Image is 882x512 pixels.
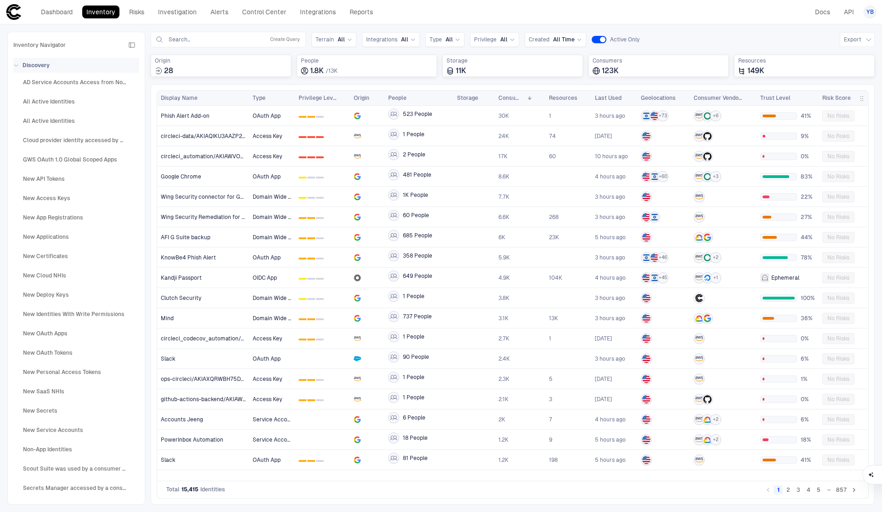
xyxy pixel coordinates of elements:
span: Storage [447,57,579,64]
button: YB [864,6,876,18]
div: New Access Keys [23,194,70,202]
span: Clutch Security [161,294,201,302]
div: 8/10/2025 03:00:04 [595,315,625,322]
span: 6% [801,355,815,362]
div: 1 [307,258,315,259]
span: Access Key [253,335,282,342]
span: Storage [457,94,478,102]
div: New Deploy Keys [23,291,69,299]
div: DigitalOcean [703,274,712,282]
div: 2 [316,197,324,199]
img: US [642,334,650,343]
img: US [642,173,650,181]
span: 4 hours ago [595,274,626,282]
img: IL [642,253,650,262]
span: 1 People [403,131,424,138]
span: circleci-data/AKIAQIKU3AAZP2QWTLO5 [161,132,246,140]
span: 3 hours ago [595,355,625,362]
span: 2 People [403,151,425,158]
span: 6K [498,234,505,241]
a: Investigation [154,6,201,18]
span: All [338,36,345,43]
div: AWS [695,395,703,403]
span: 100% [801,294,815,302]
span: Access Key [253,133,282,139]
div: 8/10/2025 02:22:35 [595,254,625,261]
div: Google [703,233,712,242]
div: 0 [299,136,306,138]
img: US [642,436,650,444]
div: CATO [703,253,712,262]
div: 1 [307,237,315,239]
div: CATO [703,112,712,120]
div: 1 [307,339,315,340]
div: Discovery [13,58,139,73]
span: 7.7K [498,193,509,201]
div: AWS [695,375,703,383]
span: + 3 [713,173,718,180]
div: AWS [695,173,703,181]
span: Phish Alert Add-on [161,112,209,120]
div: Total storage locations where identities are stored [442,55,583,77]
div: New API Tokens [23,175,65,183]
div: Total employees associated with identities [297,55,437,77]
a: Integrations [296,6,340,18]
button: Go to page 5 [814,485,823,495]
button: Go to page 4 [804,485,813,495]
span: Consumers [593,57,725,64]
div: 8/10/2025 03:01:18 [595,294,625,302]
div: 2 [316,278,324,280]
div: 2 [316,217,324,219]
button: page 1 [774,485,783,495]
div: 1 [307,379,315,381]
span: Display Name [161,94,198,102]
span: 737 People [403,313,432,320]
img: US [642,314,650,322]
div: Google Cloud [695,233,703,242]
span: 268 [549,213,559,221]
span: / [326,68,328,74]
span: Last Used [595,94,622,102]
button: Go to page 857 [834,485,848,495]
img: US [642,415,650,424]
span: 3 hours ago [595,193,625,201]
span: No Risks [827,234,849,241]
span: Access Key [253,153,282,160]
span: [DATE] [595,335,612,342]
span: No Risks [827,193,849,201]
div: GitHub [703,132,712,140]
div: AWS [695,253,703,262]
div: 2 [316,156,324,158]
span: No Risks [827,173,849,180]
span: 3 hours ago [595,213,625,221]
span: 358 People [403,252,432,259]
span: 3.8K [498,294,509,302]
span: Consumers [498,94,523,102]
span: 60 [549,153,556,160]
span: Slack [161,355,175,362]
span: Active Only [610,36,639,43]
div: CATO [703,173,712,181]
div: 1 [307,318,315,320]
span: 481 People [403,171,431,178]
div: AWS [695,355,703,363]
a: Docs [811,6,834,18]
span: 30K [498,112,509,120]
span: Origin [354,94,369,102]
span: 3 hours ago [595,254,625,261]
span: Origin [155,57,287,64]
div: AWS [695,334,703,343]
div: 0 [299,217,306,219]
span: All Time [553,36,575,43]
span: All [446,36,453,43]
div: 0 [299,197,306,199]
span: [DATE] [595,375,612,383]
span: No Risks [827,274,849,282]
span: Google Chrome [161,173,201,180]
span: + 60 [659,173,667,180]
div: 1 [307,156,315,158]
span: Risk Score [822,94,851,102]
span: + 46 [659,254,667,261]
div: 0 [299,318,306,320]
span: 2.3K [498,375,509,383]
